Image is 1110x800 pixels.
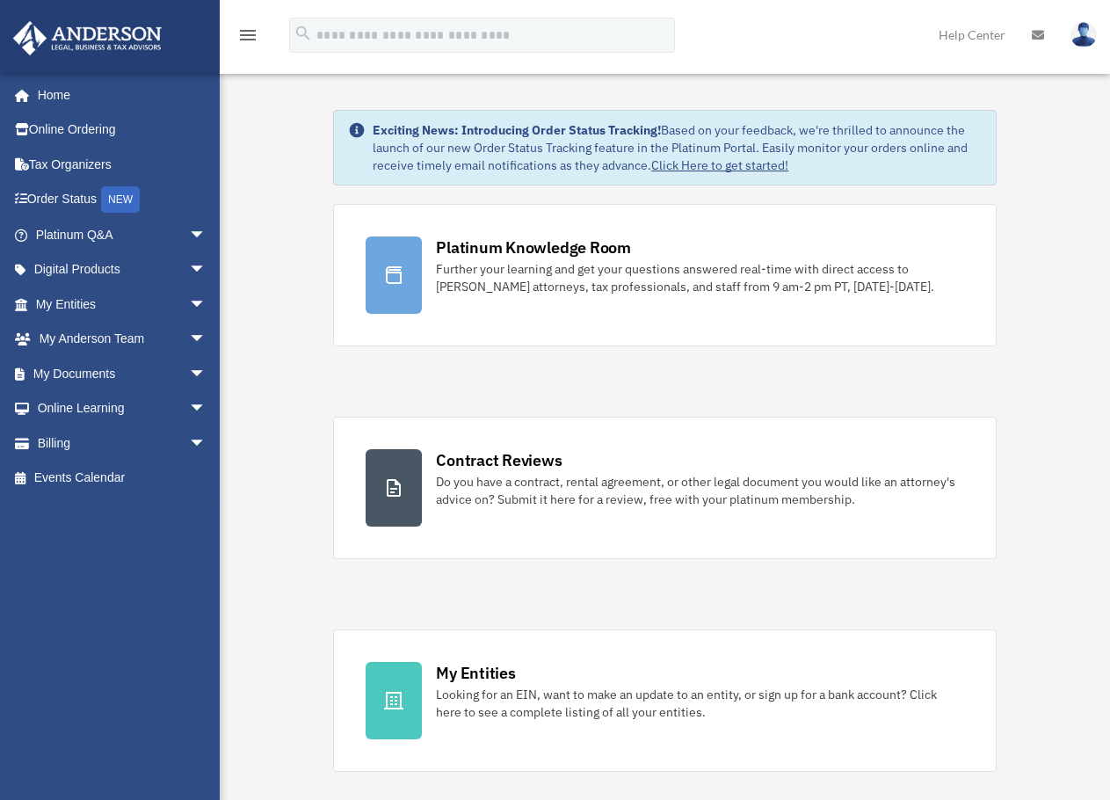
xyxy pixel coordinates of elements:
a: Platinum Knowledge Room Further your learning and get your questions answered real-time with dire... [333,204,996,346]
div: Based on your feedback, we're thrilled to announce the launch of our new Order Status Tracking fe... [373,121,981,174]
img: Anderson Advisors Platinum Portal [8,21,167,55]
a: Events Calendar [12,461,233,496]
a: My Entities Looking for an EIN, want to make an update to an entity, or sign up for a bank accoun... [333,629,996,772]
span: arrow_drop_down [189,391,224,427]
a: My Anderson Teamarrow_drop_down [12,322,233,357]
a: Tax Organizers [12,147,233,182]
div: Do you have a contract, rental agreement, or other legal document you would like an attorney's ad... [436,473,963,508]
span: arrow_drop_down [189,425,224,462]
strong: Exciting News: Introducing Order Status Tracking! [373,122,661,138]
span: arrow_drop_down [189,322,224,358]
div: Contract Reviews [436,449,562,471]
a: Home [12,77,224,113]
div: My Entities [436,662,515,684]
a: Billingarrow_drop_down [12,425,233,461]
a: Digital Productsarrow_drop_down [12,252,233,287]
i: menu [237,25,258,46]
a: My Entitiesarrow_drop_down [12,287,233,322]
i: search [294,24,313,43]
a: Click Here to get started! [651,157,788,173]
a: Platinum Q&Aarrow_drop_down [12,217,233,252]
span: arrow_drop_down [189,287,224,323]
a: Contract Reviews Do you have a contract, rental agreement, or other legal document you would like... [333,417,996,559]
div: Looking for an EIN, want to make an update to an entity, or sign up for a bank account? Click her... [436,686,963,721]
span: arrow_drop_down [189,356,224,392]
a: Online Learningarrow_drop_down [12,391,233,426]
span: arrow_drop_down [189,252,224,288]
div: Platinum Knowledge Room [436,236,631,258]
div: Further your learning and get your questions answered real-time with direct access to [PERSON_NAM... [436,260,963,295]
a: My Documentsarrow_drop_down [12,356,233,391]
img: User Pic [1070,22,1097,47]
a: Order StatusNEW [12,182,233,218]
div: NEW [101,186,140,213]
a: menu [237,31,258,46]
span: arrow_drop_down [189,217,224,253]
a: Online Ordering [12,113,233,148]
